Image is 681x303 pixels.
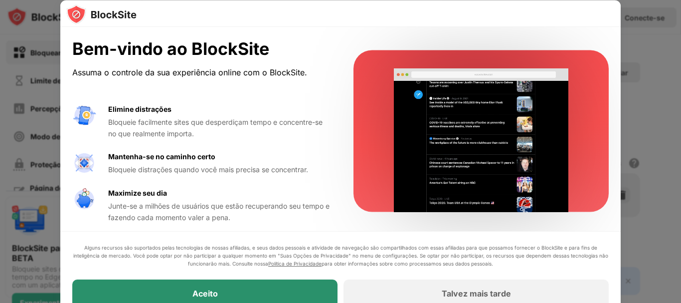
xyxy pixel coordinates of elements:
img: value-focus.svg [72,151,96,175]
font: Bem-vindo ao BlockSite [72,38,269,59]
font: para obter informações sobre como processamos seus dados pessoais. [322,261,493,267]
font: Bloqueie facilmente sites que desperdiçam tempo e concentre-se no que realmente importa. [108,118,323,137]
font: Alguns recursos são suportados pelas tecnologias de nossas afiliadas, e seus dados pessoais e ati... [73,245,608,267]
font: Assuma o controle da sua experiência online com o BlockSite. [72,67,307,77]
font: Talvez mais tarde [442,289,511,299]
font: Elimine distrações [108,104,171,113]
font: Bloqueie distrações quando você mais precisa se concentrar. [108,165,308,174]
img: value-avoid-distractions.svg [72,103,96,127]
font: Mantenha-se no caminho certo [108,152,215,161]
img: logo-blocksite.svg [66,4,137,24]
img: value-safe-time.svg [72,187,96,211]
a: Política de Privacidade [268,261,322,267]
font: Junte-se a milhões de usuários que estão recuperando seu tempo e fazendo cada momento valer a pena. [108,202,330,221]
font: Aceito [192,289,218,299]
font: Maximize seu dia [108,188,167,197]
